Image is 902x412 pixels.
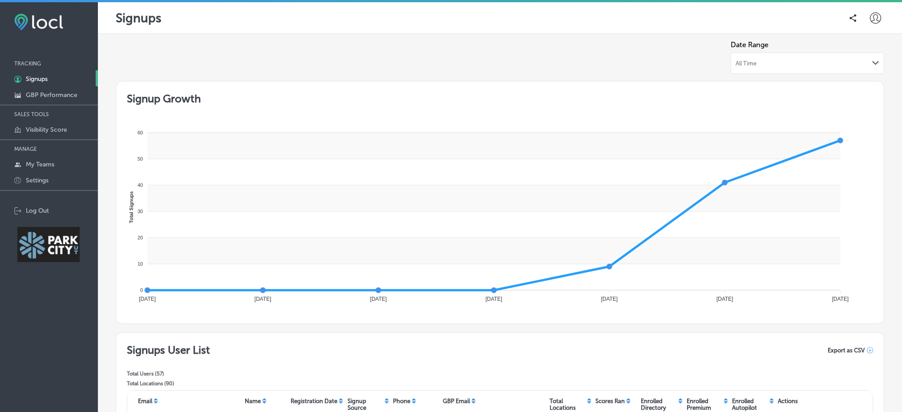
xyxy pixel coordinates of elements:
p: Phone [393,398,410,404]
tspan: 40 [138,182,143,188]
p: Total Locations ( 90 ) [127,380,210,387]
p: Name [245,398,261,404]
h2: Signups User List [127,343,210,356]
tspan: 0 [140,287,143,293]
p: GBP Performance [26,91,77,99]
p: Email [138,398,152,404]
p: Enrolled Autopilot [732,398,768,411]
p: Registration Date [291,398,337,404]
tspan: 30 [138,209,143,214]
p: Signup Source [348,398,384,411]
label: Date Range [731,40,884,49]
tspan: 20 [138,235,143,240]
p: Scores Ran [595,398,625,404]
img: fda3e92497d09a02dc62c9cd864e3231.png [14,14,63,30]
p: Log Out [26,207,49,214]
p: Total Locations [550,398,586,411]
p: Actions [778,398,798,404]
tspan: [DATE] [832,296,849,302]
p: Signups [116,11,162,25]
tspan: [DATE] [255,296,271,302]
p: Enrolled Premium [687,398,723,411]
tspan: [DATE] [601,296,618,302]
p: GBP Email [443,398,470,404]
p: My Teams [26,161,54,168]
p: Settings [26,177,49,184]
span: Export as CSV [828,347,865,354]
tspan: 50 [138,156,143,162]
p: Total Users ( 57 ) [127,371,210,377]
img: Park City [17,227,80,262]
text: Total Signups [129,191,134,223]
tspan: [DATE] [716,296,733,302]
tspan: 60 [138,130,143,135]
tspan: 10 [138,261,143,267]
tspan: [DATE] [370,296,387,302]
h2: Signup Growth [127,92,873,105]
p: Visibility Score [26,126,67,133]
tspan: [DATE] [485,296,502,302]
tspan: [DATE] [139,296,156,302]
p: Signups [26,75,48,83]
span: All Time [736,60,756,67]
